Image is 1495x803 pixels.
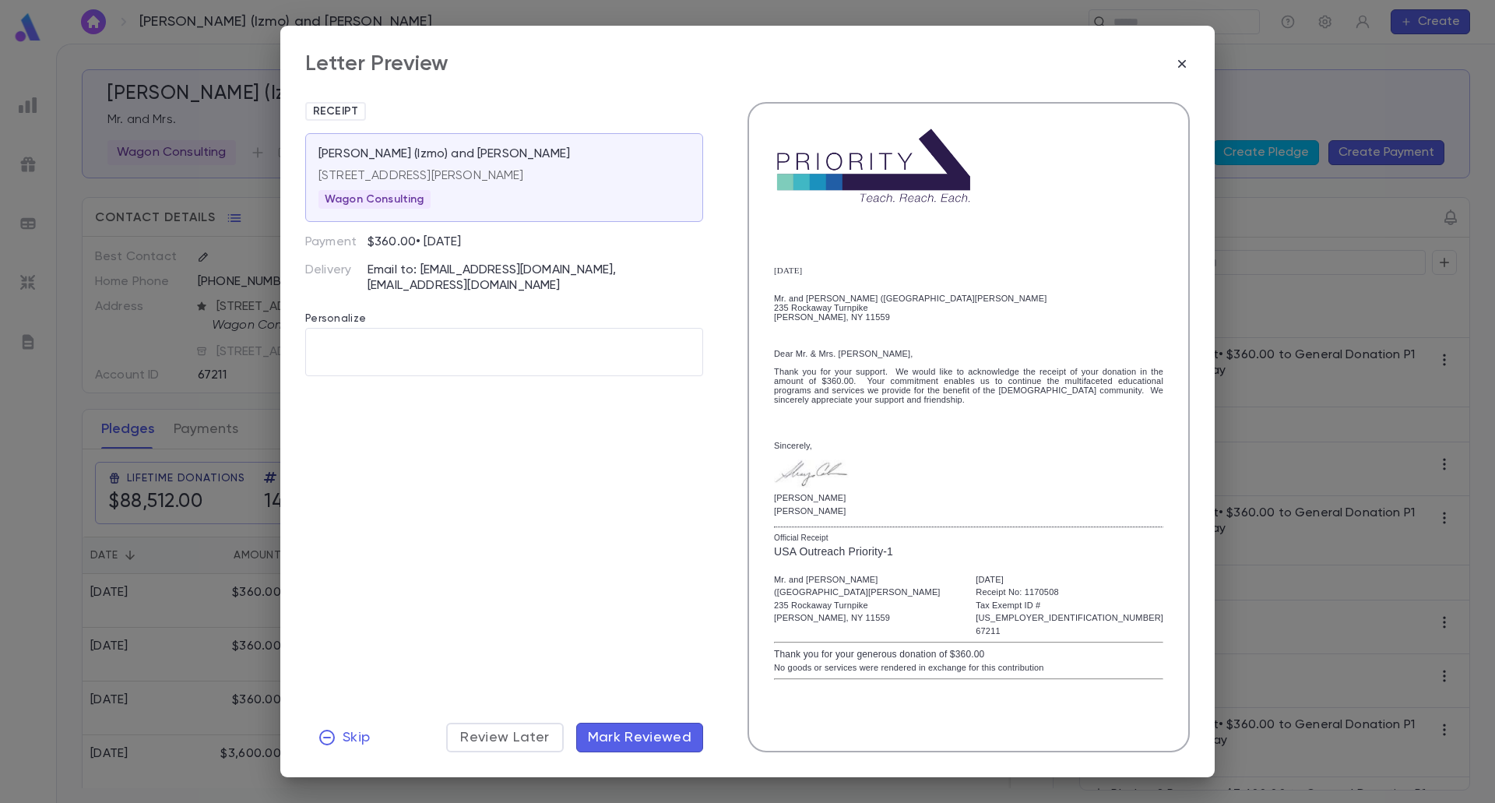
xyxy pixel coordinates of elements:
[976,599,1163,625] div: Tax Exempt ID #[US_EMPLOYER_IDENTIFICATION_NUMBER]
[305,234,368,250] p: Payment
[368,262,703,294] p: Email to: [EMAIL_ADDRESS][DOMAIN_NAME], [EMAIL_ADDRESS][DOMAIN_NAME]
[774,303,1163,312] div: 235 Rockaway Turnpike
[774,532,1163,544] div: Official Receipt
[305,723,382,752] button: Skip
[976,573,1163,586] div: [DATE]
[774,441,1163,450] div: Sincerely,
[305,294,703,328] p: Personalize
[318,146,570,162] p: [PERSON_NAME] (Izmo) and [PERSON_NAME]
[460,729,549,746] span: Review Later
[446,723,563,752] button: Review Later
[576,723,704,752] button: Mark Reviewed
[774,544,1163,560] div: USA Outreach Priority-1
[774,266,802,275] span: [DATE]
[976,625,1163,638] div: 67211
[774,496,849,501] p: [PERSON_NAME]
[318,193,431,206] span: Wagon Consulting
[774,349,1163,358] p: Dear Mr. & Mrs. [PERSON_NAME],
[774,509,849,514] p: [PERSON_NAME]
[588,729,692,746] span: Mark Reviewed
[343,729,370,746] span: Skip
[774,294,1163,303] div: Mr. and [PERSON_NAME] ([GEOGRAPHIC_DATA][PERSON_NAME]
[305,51,448,77] div: Letter Preview
[774,647,1163,661] div: Thank you for your generous donation of $360.00
[774,129,973,203] img: P1.png
[307,105,364,118] span: Receipt
[318,168,690,184] p: [STREET_ADDRESS][PERSON_NAME]
[976,586,1163,599] div: Receipt No: 1170508
[774,460,849,488] img: RSC Signature COLOR tiny.jpg
[774,312,1163,322] div: [PERSON_NAME], NY 11559
[774,599,951,612] div: 235 Rockaway Turnpike
[774,367,1163,404] p: Thank you for your support. We would like to acknowledge the receipt of your donation in the amou...
[368,234,461,250] p: $360.00 • [DATE]
[305,262,368,294] p: Delivery
[774,611,951,625] div: [PERSON_NAME], NY 11559
[774,661,1163,674] div: No goods or services were rendered in exchange for this contribution
[774,573,951,599] div: Mr. and [PERSON_NAME] ([GEOGRAPHIC_DATA][PERSON_NAME]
